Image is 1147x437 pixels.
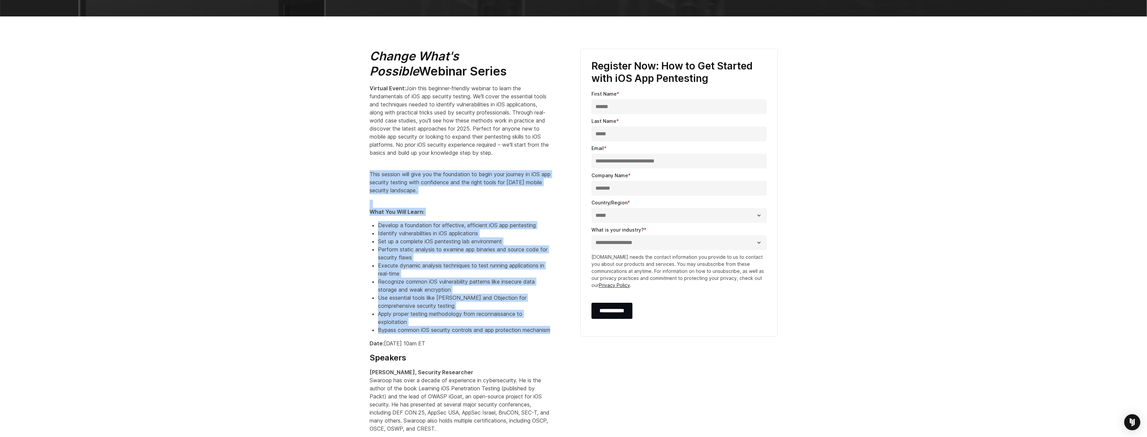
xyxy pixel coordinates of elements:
[370,208,424,215] strong: What You Will Learn:
[378,326,551,334] li: Bypass common iOS security controls and app protection mechanism
[591,253,767,289] p: [DOMAIN_NAME] needs the contact information you provide to us to contact you about our products a...
[378,245,551,261] li: Perform static analysis to examine app binaries and source code for security flaws
[370,171,551,194] span: This session will give you the foundation to begin your journey in iOS app security testing with ...
[378,261,551,278] li: Execute dynamic analysis techniques to test running applications in real-time
[591,145,604,151] span: Email
[591,118,616,124] span: Last Name
[378,278,551,294] li: Recognize common iOS vulnerability patterns like insecure data storage and weak encryption
[370,85,406,92] strong: Virtual Event:
[370,368,551,433] p: Swaroop has over a decade of experience in cybersecurity. He is the author of the book Learning i...
[370,369,473,376] strong: [PERSON_NAME], Security Researcher
[591,200,627,205] span: Country/Region
[378,294,551,310] li: Use essential tools like [PERSON_NAME] and Objection for comprehensive security testing
[370,353,551,363] h4: Speakers
[370,340,384,347] strong: Date:
[591,60,767,85] h3: Register Now: How to Get Started with iOS App Pentesting
[370,339,551,347] p: [DATE] 10am ET
[378,221,551,229] li: Develop a foundation for effective, efficient iOS app pentesting
[591,91,617,97] span: First Name
[378,229,551,237] li: Identify vulnerabilities in iOS applications
[591,173,628,178] span: Company Name
[599,282,630,288] a: Privacy Policy
[370,49,459,79] em: Change What's Possible
[378,237,551,245] li: Set up a complete iOS pentesting lab environment
[1124,414,1140,430] div: Open Intercom Messenger
[370,49,551,79] h2: Webinar Series
[378,310,551,326] li: Apply proper testing methodology from reconnaissance to exploitation
[370,85,549,156] span: Join this beginner-friendly webinar to learn the fundamentals of iOS app security testing. We'll ...
[591,227,644,233] span: What is your industry?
